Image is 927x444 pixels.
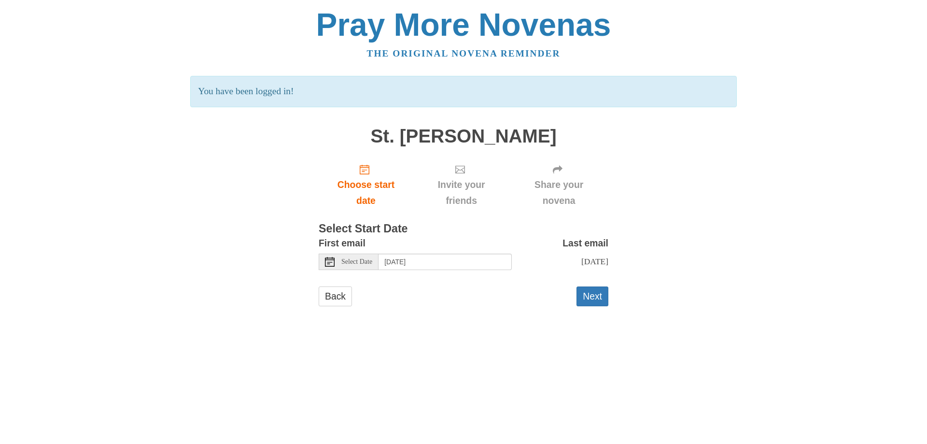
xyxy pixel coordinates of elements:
[319,126,608,147] h1: St. [PERSON_NAME]
[319,156,413,214] a: Choose start date
[562,235,608,251] label: Last email
[367,48,561,58] a: The original novena reminder
[319,235,365,251] label: First email
[423,177,500,209] span: Invite your friends
[190,76,736,107] p: You have been logged in!
[319,286,352,306] a: Back
[509,156,608,214] div: Click "Next" to confirm your start date first.
[316,7,611,43] a: Pray More Novenas
[319,223,608,235] h3: Select Start Date
[581,257,608,266] span: [DATE]
[576,286,608,306] button: Next
[519,177,599,209] span: Share your novena
[328,177,404,209] span: Choose start date
[341,258,372,265] span: Select Date
[413,156,509,214] div: Click "Next" to confirm your start date first.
